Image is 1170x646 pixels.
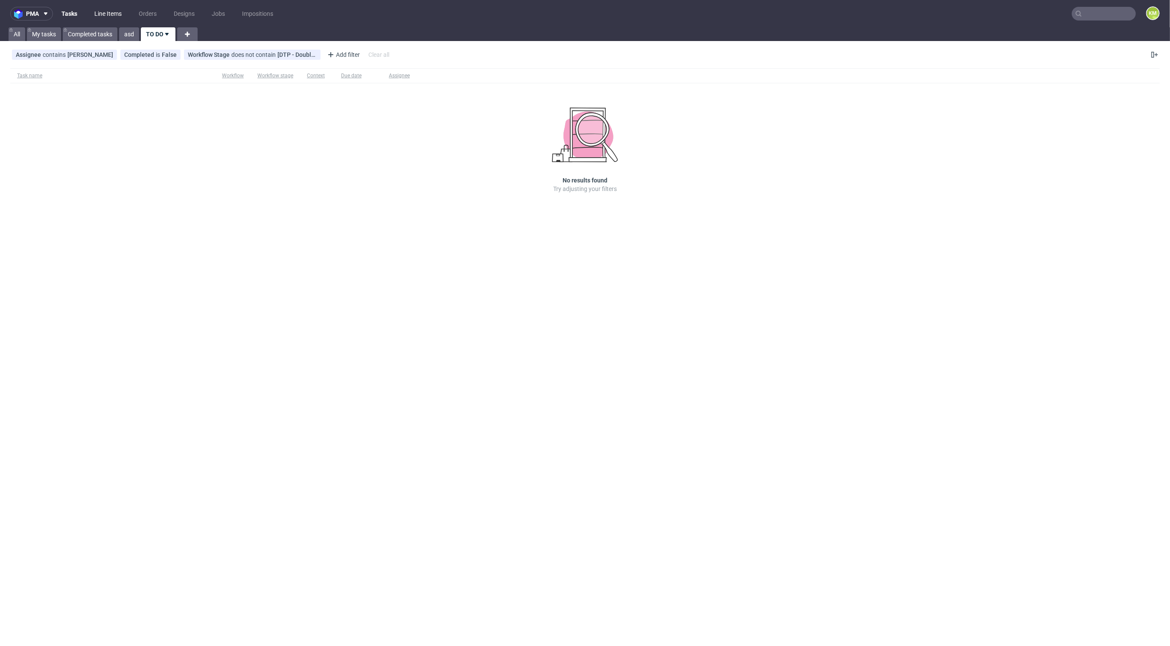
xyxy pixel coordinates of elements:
[553,185,617,193] p: Try adjusting your filters
[169,7,200,21] a: Designs
[43,51,67,58] span: contains
[67,51,113,58] div: [PERSON_NAME]
[188,51,231,58] span: Workflow Stage
[389,72,410,79] div: Assignee
[134,7,162,21] a: Orders
[9,27,25,41] a: All
[341,72,375,79] span: Due date
[277,51,317,58] div: [DTP - Double Check] Needs fixes
[89,7,127,21] a: Line Items
[26,11,39,17] span: pma
[162,51,177,58] div: False
[27,27,61,41] a: My tasks
[257,72,293,79] div: Workflow stage
[324,48,362,62] div: Add filter
[1147,7,1159,19] figcaption: KM
[14,9,26,19] img: logo
[156,51,162,58] span: is
[237,7,278,21] a: Impositions
[207,7,230,21] a: Jobs
[17,72,208,79] span: Task name
[307,72,327,79] div: Context
[10,7,53,21] button: pma
[119,27,139,41] a: asd
[124,51,156,58] span: Completed
[222,72,244,79] div: Workflow
[563,176,607,185] h3: No results found
[16,51,43,58] span: Assignee
[63,27,117,41] a: Completed tasks
[56,7,82,21] a: Tasks
[231,51,277,58] span: does not contain
[367,49,391,61] div: Clear all
[141,27,175,41] a: TO DO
